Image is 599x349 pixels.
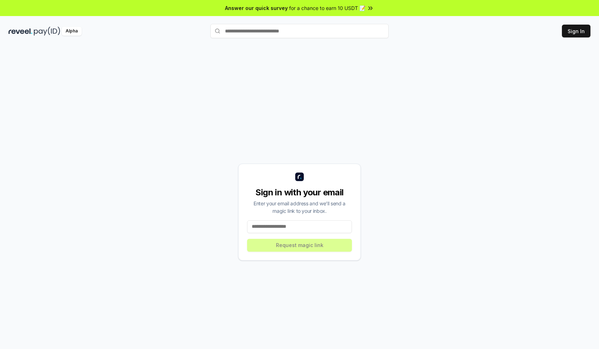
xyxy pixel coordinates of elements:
[562,25,590,37] button: Sign In
[62,27,82,36] div: Alpha
[34,27,60,36] img: pay_id
[9,27,32,36] img: reveel_dark
[289,4,365,12] span: for a chance to earn 10 USDT 📝
[247,200,352,215] div: Enter your email address and we’ll send a magic link to your inbox.
[225,4,288,12] span: Answer our quick survey
[247,187,352,198] div: Sign in with your email
[295,173,304,181] img: logo_small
